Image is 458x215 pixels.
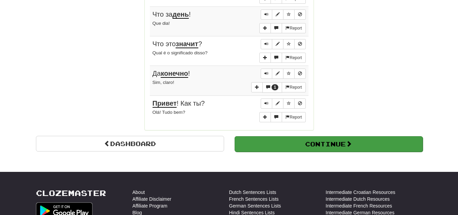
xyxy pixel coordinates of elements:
button: Report [282,82,305,92]
div: More sentence controls [259,112,305,122]
a: Clozemaster [36,189,106,197]
span: Что это ? [153,40,202,48]
a: About [133,189,145,196]
button: Edit sentence [272,98,283,109]
button: Toggle favorite [283,98,295,109]
button: Continue [235,136,423,152]
u: конечно [161,70,188,78]
a: Affiliate Disclaimer [133,196,172,202]
a: French Sentences Lists [229,196,279,202]
div: More sentence controls [259,53,305,63]
small: Que dia! [153,21,170,26]
div: More sentence controls [259,23,305,33]
button: Toggle ignore [294,39,306,49]
button: Add sentence to collection [259,23,271,33]
button: Add sentence to collection [251,82,263,92]
button: Edit sentence [272,10,283,20]
button: Toggle favorite [283,39,295,49]
button: Play sentence audio [261,69,272,79]
u: значит [176,40,198,48]
button: Report [282,112,305,122]
a: Dashboard [36,136,224,151]
span: ! Как ты? [153,100,205,108]
u: Привет [153,100,177,108]
span: Что за ! [153,11,191,19]
a: German Sentences Lists [229,202,281,209]
small: Qual é o significado disso? [153,50,207,55]
button: Toggle ignore [294,98,306,109]
button: Toggle ignore [294,10,306,20]
button: Play sentence audio [261,10,272,20]
button: Toggle favorite [283,10,295,20]
div: Sentence controls [261,98,306,109]
div: More sentence controls [251,82,306,93]
a: Intermediate Croatian Resources [326,189,395,196]
button: Play sentence audio [261,39,272,49]
button: Toggle favorite [283,69,295,79]
a: Affiliate Program [133,202,167,209]
button: Report [282,53,305,63]
button: Play sentence audio [261,98,272,109]
button: Edit sentence [272,69,283,79]
div: Sentence controls [261,10,306,20]
button: Report [282,23,305,33]
u: день [173,11,189,19]
span: 1 [274,85,276,90]
small: Olá! Tudo bem? [153,110,185,115]
button: Add sentence to collection [259,53,271,63]
small: Sim, claro! [153,80,174,85]
a: Intermediate Dutch Resources [326,196,390,202]
button: Toggle ignore [294,69,306,79]
button: Add sentence to collection [259,112,271,122]
div: Sentence controls [261,69,306,79]
span: Да ! [153,70,190,78]
a: Intermediate French Resources [326,202,392,209]
button: Edit sentence [272,39,283,49]
a: Dutch Sentences Lists [229,189,276,196]
div: Sentence controls [261,39,306,49]
button: 1 [262,82,282,93]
